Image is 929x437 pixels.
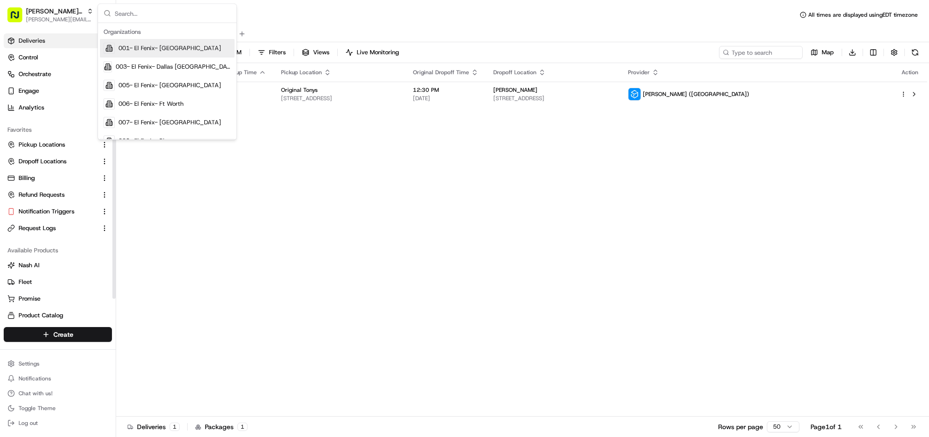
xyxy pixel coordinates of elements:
span: Original Tonys [281,86,318,94]
span: [STREET_ADDRESS] [493,95,613,102]
div: Action [900,69,920,76]
button: [PERSON_NAME]'s Original[PERSON_NAME][EMAIL_ADDRESS][DOMAIN_NAME] [4,4,96,26]
button: Notification Triggers [4,204,112,219]
button: Toggle Theme [4,402,112,415]
span: Control [19,53,38,62]
span: 003- El Fenix- Dallas [GEOGRAPHIC_DATA][PERSON_NAME] [116,63,231,71]
div: Suggestions [98,23,236,140]
button: Map [806,46,838,59]
button: Control [4,50,112,65]
div: 1 [170,423,180,431]
button: Filters [254,46,290,59]
span: Pickup Location [281,69,322,76]
span: Promise [19,295,40,303]
a: Product Catalog [7,311,108,320]
button: Create [4,327,112,342]
a: Fleet [7,278,108,286]
span: 005- El Fenix- [GEOGRAPHIC_DATA] [118,81,221,90]
button: Orchestrate [4,67,112,82]
span: Engage [19,87,39,95]
span: 001- El Fenix- [GEOGRAPHIC_DATA] [118,44,221,52]
span: [STREET_ADDRESS] [281,95,398,102]
span: Live Monitoring [357,48,399,57]
button: Notifications [4,372,112,385]
span: [DATE] [413,95,478,102]
span: Map [822,48,834,57]
span: [PERSON_NAME] ([GEOGRAPHIC_DATA]) [643,90,749,98]
input: Search... [115,4,231,23]
div: Favorites [4,122,112,137]
span: [PERSON_NAME] [493,86,537,94]
span: Nash AI [19,261,39,270]
button: Nash AI [4,258,112,273]
button: Request Logs [4,221,112,236]
div: Organizations [100,25,235,39]
button: Views [298,46,334,59]
div: Deliveries [127,422,180,431]
a: Billing [7,174,97,182]
button: [PERSON_NAME]'s Original [26,6,83,16]
a: Nash AI [7,261,108,270]
span: Dropoff Location [493,69,536,76]
div: 1 [237,423,248,431]
button: Refresh [909,46,922,59]
a: Promise [7,295,108,303]
a: Deliveries [4,33,112,48]
div: Packages [195,422,248,431]
span: Provider [628,69,650,76]
span: 007- El Fenix- [GEOGRAPHIC_DATA] [118,118,221,127]
span: Notification Triggers [19,207,74,216]
button: Fleet [4,275,112,289]
span: Views [313,48,329,57]
span: 006- El Fenix- Ft Worth [118,100,183,108]
span: Pickup Locations [19,141,65,149]
button: Chat with us! [4,387,112,400]
a: Refund Requests [7,191,97,199]
button: Settings [4,357,112,370]
span: Original Dropoff Time [413,69,469,76]
a: Pickup Locations [7,141,97,149]
div: Available Products [4,243,112,258]
p: Rows per page [718,422,763,431]
span: Log out [19,419,38,427]
button: Live Monitoring [341,46,403,59]
a: Dropoff Locations [7,157,97,166]
span: Billing [19,174,35,182]
span: All times are displayed using EDT timezone [808,11,918,19]
span: Filters [269,48,286,57]
button: Pickup Locations [4,137,112,152]
button: Promise [4,291,112,306]
button: Engage [4,84,112,98]
span: Refund Requests [19,191,65,199]
img: stuart_logo.png [628,88,641,100]
a: Analytics [4,100,112,115]
span: 12:30 PM [413,86,478,94]
button: Log out [4,417,112,430]
span: Orchestrate [19,70,51,78]
a: Request Logs [7,224,97,232]
div: Page 1 of 1 [811,422,842,431]
button: Billing [4,171,112,186]
span: Notifications [19,375,51,382]
span: Analytics [19,103,44,112]
span: Toggle Theme [19,405,56,412]
span: Request Logs [19,224,56,232]
span: 008- El Fenix- Plano [118,137,174,145]
span: Product Catalog [19,311,63,320]
span: Chat with us! [19,390,52,397]
button: Dropoff Locations [4,154,112,169]
span: Create [53,330,73,339]
span: Deliveries [19,37,45,45]
button: Refund Requests [4,187,112,202]
input: Type to search [719,46,803,59]
a: Notification Triggers [7,207,97,216]
span: Dropoff Locations [19,157,66,166]
button: [PERSON_NAME][EMAIL_ADDRESS][DOMAIN_NAME] [26,16,93,23]
span: Fleet [19,278,32,286]
button: Product Catalog [4,308,112,323]
span: Settings [19,360,39,367]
